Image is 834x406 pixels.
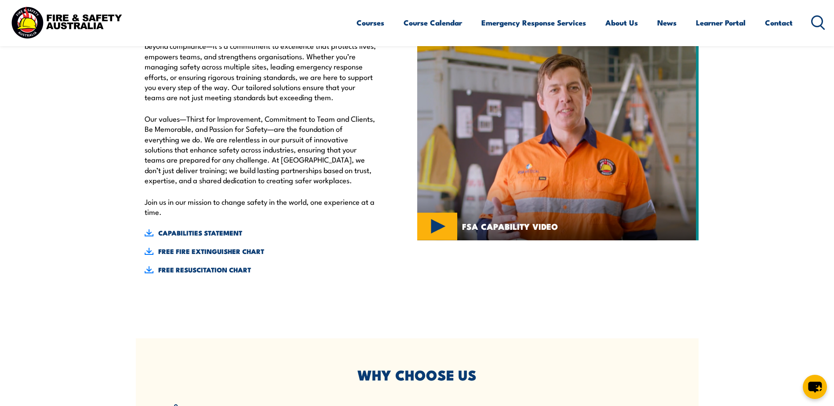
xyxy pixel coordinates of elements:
[657,11,677,34] a: News
[803,375,827,399] button: chat-button
[357,11,384,34] a: Courses
[145,246,377,256] a: FREE FIRE EXTINGUISHER CHART
[145,30,377,102] p: At Fire & Safety Australia (FSA), we understand that true safety goes beyond compliance—it’s a co...
[163,368,671,381] h2: WHY CHOOSE US
[404,11,462,34] a: Course Calendar
[145,265,377,275] a: FREE RESUSCITATION CHART
[605,11,638,34] a: About Us
[417,38,699,240] img: person
[145,113,377,185] p: Our values—Thirst for Improvement, Commitment to Team and Clients, Be Memorable, and Passion for ...
[696,11,746,34] a: Learner Portal
[462,222,558,230] span: FSA CAPABILITY VIDEO
[765,11,793,34] a: Contact
[145,228,377,238] a: CAPABILITIES STATEMENT
[481,11,586,34] a: Emergency Response Services
[145,196,377,217] p: Join us in our mission to change safety in the world, one experience at a time.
